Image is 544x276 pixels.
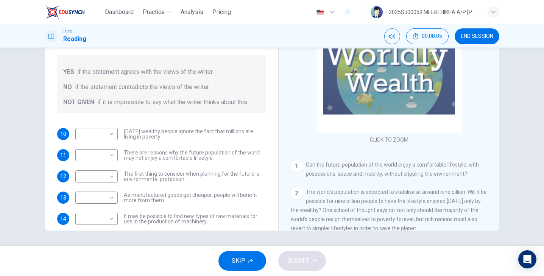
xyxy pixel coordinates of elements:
div: 2 [291,187,303,200]
span: END SESSION [461,33,493,39]
button: END SESSION [455,28,499,44]
button: 00:08:05 [406,28,449,44]
h1: Reading [63,34,86,44]
span: YES [63,67,74,76]
span: 12 [60,174,66,179]
span: The first thing to consider when planning for the future is environmental protection [124,171,266,182]
div: Mute [384,28,400,44]
span: It may be possible to find new types of raw materials for use in the production of machinery [124,214,266,224]
div: 2025SJ00059 MEERTHIKHA A/P [PERSON_NAME] [389,8,478,17]
img: en [315,9,325,15]
button: Practice [140,5,175,19]
button: Dashboard [102,5,137,19]
span: As manufactured goods get cheaper, people will benefit more from them [124,192,266,203]
a: EduSynch logo [45,5,102,20]
span: There are reasons why the future population of the world may not enjoy a comfortable lifestyle [124,150,266,161]
span: Can the future population of the world enjoy a comfortable lifestyle, with possessions, space and... [306,162,479,177]
span: NO [63,83,72,92]
span: Practice [143,8,165,17]
button: Analysis [178,5,206,19]
span: 13 [60,195,66,200]
div: Hide [406,28,449,44]
span: NOT GIVEN [63,98,94,107]
button: Pricing [209,5,234,19]
span: The world's population is expected to stabilise at around nine billion. Will it be possible for n... [291,189,487,231]
span: 10 [60,131,66,137]
span: Pricing [212,8,231,17]
span: [DATE] wealthy people ignore the fact that millions are living in poverty [124,129,266,139]
span: IELTS [63,29,72,34]
div: Open Intercom Messenger [518,250,536,268]
img: EduSynch logo [45,5,85,20]
span: 11 [60,153,66,158]
img: Profile picture [371,6,383,18]
span: Dashboard [105,8,134,17]
span: if the statement contradicts the views of the writer [75,83,209,92]
span: if it is impossible to say what the writer thinks about this [97,98,247,107]
button: SKIP [218,251,266,271]
span: if the statement agrees with the views of the writer [77,67,213,76]
span: 00:08:05 [422,33,442,39]
span: SKIP [232,256,245,266]
span: 14 [60,216,66,221]
div: 1 [291,160,303,172]
span: Analysis [181,8,203,17]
